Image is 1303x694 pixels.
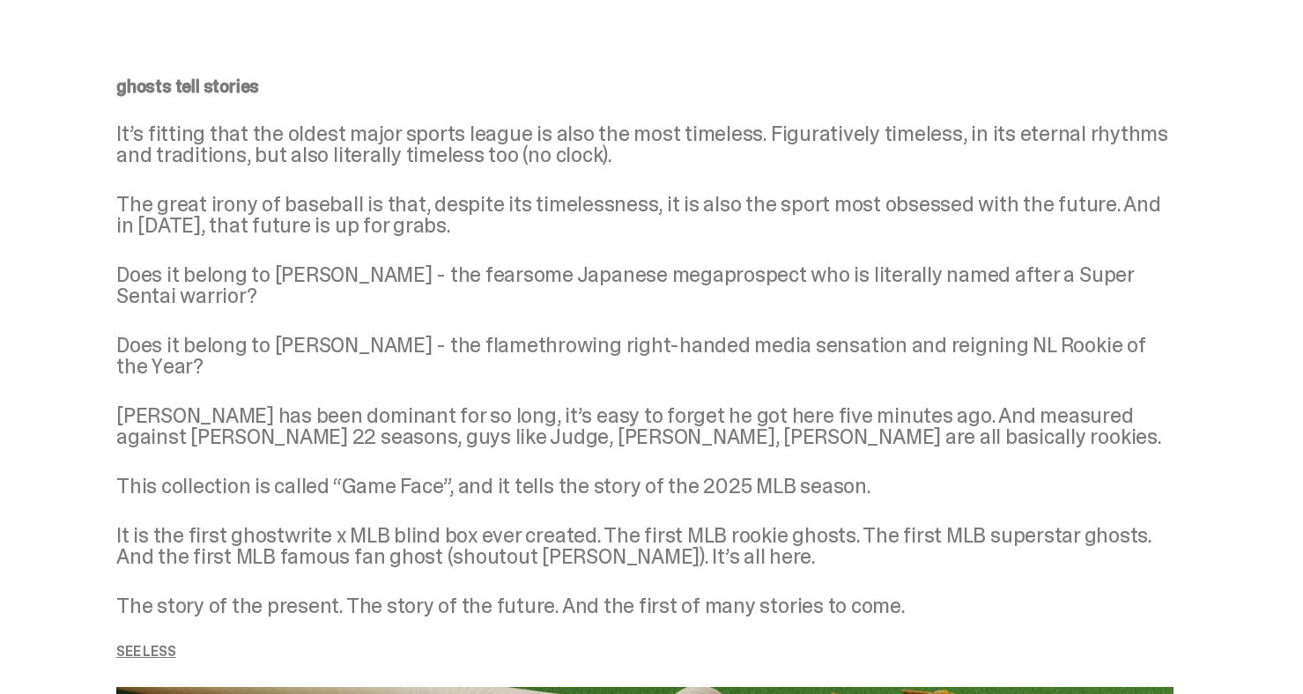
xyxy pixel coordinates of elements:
[116,194,1173,236] p: The great irony of baseball is that, despite its timelessness, it is also the sport most obsessed...
[116,525,1173,567] p: It is the first ghostwrite x MLB blind box ever created. The first MLB rookie ghosts. The first M...
[116,405,1173,447] p: [PERSON_NAME] has been dominant for so long, it’s easy to forget he got here five minutes ago. An...
[116,264,1173,306] p: Does it belong to [PERSON_NAME] - the fearsome Japanese megaprospect who is literally named after...
[116,476,1173,497] p: This collection is called “Game Face”, and it tells the story of the 2025 MLB season.
[116,335,1173,377] p: Does it belong to [PERSON_NAME] - the flamethrowing right-handed media sensation and reigning NL ...
[116,645,1173,659] p: See less
[116,123,1173,166] p: It’s fitting that the oldest major sports league is also the most timeless. Figuratively timeless...
[116,78,1173,95] p: ghosts tell stories
[116,595,1173,616] p: The story of the present. The story of the future. And the first of many stories to come.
